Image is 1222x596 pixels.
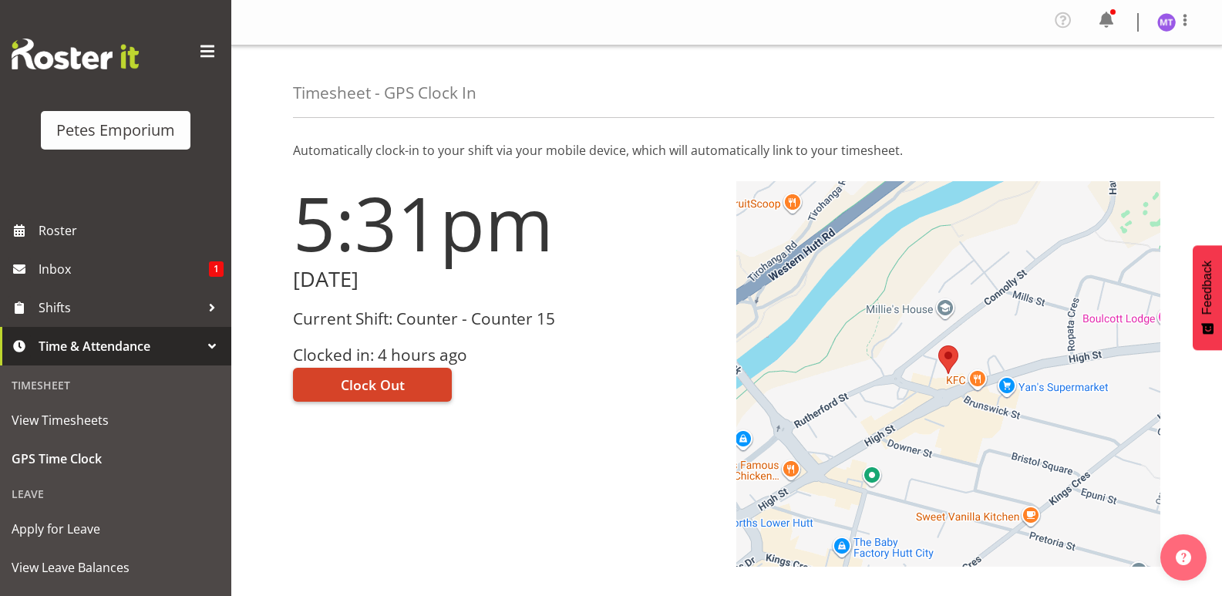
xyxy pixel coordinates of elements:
[1157,13,1176,32] img: mya-taupawa-birkhead5814.jpg
[4,510,227,548] a: Apply for Leave
[293,368,452,402] button: Clock Out
[341,375,405,395] span: Clock Out
[12,409,220,432] span: View Timesheets
[1176,550,1191,565] img: help-xxl-2.png
[4,401,227,439] a: View Timesheets
[39,335,200,358] span: Time & Attendance
[1193,245,1222,350] button: Feedback - Show survey
[12,39,139,69] img: Rosterit website logo
[293,181,718,264] h1: 5:31pm
[4,439,227,478] a: GPS Time Clock
[4,478,227,510] div: Leave
[293,310,718,328] h3: Current Shift: Counter - Counter 15
[56,119,175,142] div: Petes Emporium
[4,369,227,401] div: Timesheet
[293,141,1160,160] p: Automatically clock-in to your shift via your mobile device, which will automatically link to you...
[293,84,476,102] h4: Timesheet - GPS Clock In
[1200,261,1214,315] span: Feedback
[4,548,227,587] a: View Leave Balances
[12,556,220,579] span: View Leave Balances
[39,258,209,281] span: Inbox
[12,517,220,540] span: Apply for Leave
[293,268,718,291] h2: [DATE]
[39,219,224,242] span: Roster
[12,447,220,470] span: GPS Time Clock
[209,261,224,277] span: 1
[39,296,200,319] span: Shifts
[293,346,718,364] h3: Clocked in: 4 hours ago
